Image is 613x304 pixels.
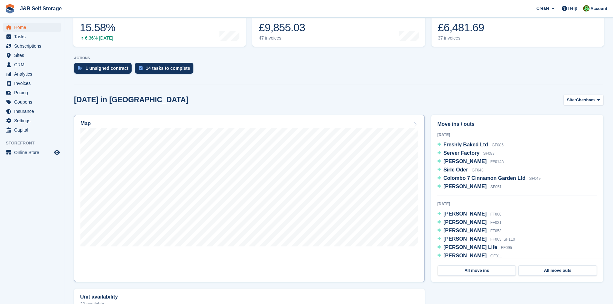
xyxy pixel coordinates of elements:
[14,148,53,157] span: Online Store
[501,245,512,250] span: FF095
[443,167,468,172] span: Sirle Oder
[3,107,61,116] a: menu
[536,5,549,12] span: Create
[14,79,53,88] span: Invoices
[443,219,487,225] span: [PERSON_NAME]
[86,66,128,71] div: 1 unsigned contract
[80,21,115,34] div: 15.58%
[438,265,516,276] a: All move ins
[438,35,484,41] div: 37 invoices
[139,66,143,70] img: task-75834270c22a3079a89374b754ae025e5fb1db73e45f91037f5363f120a921f8.svg
[3,88,61,97] a: menu
[437,244,512,252] a: [PERSON_NAME] Life FF095
[438,21,484,34] div: £6,481.69
[3,97,61,106] a: menu
[490,160,504,164] span: FF014A
[74,96,188,104] h2: [DATE] in [GEOGRAPHIC_DATA]
[443,244,497,250] span: [PERSON_NAME] Life
[443,159,487,164] span: [PERSON_NAME]
[3,69,61,78] a: menu
[14,41,53,51] span: Subscriptions
[14,107,53,116] span: Insurance
[73,6,246,47] a: Occupancy 15.58% 6.36% [DATE]
[490,237,515,242] span: FF063, SF110
[3,32,61,41] a: menu
[443,175,525,181] span: Colombo 7 Cinnamon Garden Ltd
[583,5,590,12] img: Steve Pollicott
[14,23,53,32] span: Home
[529,176,541,181] span: SF049
[6,140,64,146] span: Storefront
[259,21,307,34] div: £9,855.03
[74,63,135,77] a: 1 unsigned contract
[74,56,603,60] p: ACTIONS
[437,227,501,235] a: [PERSON_NAME] FF053
[568,5,577,12] span: Help
[490,254,502,258] span: GF011
[490,220,502,225] span: FF021
[563,95,603,105] button: Site: Chesham
[490,185,502,189] span: SF051
[14,69,53,78] span: Analytics
[14,116,53,125] span: Settings
[17,3,64,14] a: J&R Self Storage
[146,66,190,71] div: 14 tasks to complete
[590,5,607,12] span: Account
[252,6,425,47] a: Month-to-date sales £9,855.03 47 invoices
[78,66,82,70] img: contract_signature_icon-13c848040528278c33f63329250d36e43548de30e8caae1d1a13099fd9432cc5.svg
[80,121,91,126] h2: Map
[490,212,502,216] span: FF008
[3,116,61,125] a: menu
[259,35,307,41] div: 47 invoices
[437,201,597,207] div: [DATE]
[3,23,61,32] a: menu
[443,228,487,233] span: [PERSON_NAME]
[437,235,515,244] a: [PERSON_NAME] FF063, SF110
[567,97,576,103] span: Site:
[135,63,197,77] a: 14 tasks to complete
[443,236,487,242] span: [PERSON_NAME]
[74,115,425,282] a: Map
[518,265,597,276] a: All move outs
[14,51,53,60] span: Sites
[443,150,479,156] span: Server Factory
[14,60,53,69] span: CRM
[443,211,487,216] span: [PERSON_NAME]
[53,149,61,156] a: Preview store
[437,158,504,166] a: [PERSON_NAME] FF014A
[437,141,504,149] a: Freshly Baked Ltd GF085
[443,142,488,147] span: Freshly Baked Ltd
[437,210,501,218] a: [PERSON_NAME] FF008
[437,218,501,227] a: [PERSON_NAME] FF021
[443,184,487,189] span: [PERSON_NAME]
[5,4,15,14] img: stora-icon-8386f47178a22dfd0bd8f6a31ec36ba5ce8667c1dd55bd0f319d3a0aa187defe.svg
[437,252,502,260] a: [PERSON_NAME] GF011
[80,35,115,41] div: 6.36% [DATE]
[437,149,495,158] a: Server Factory SF083
[3,60,61,69] a: menu
[14,32,53,41] span: Tasks
[3,125,61,134] a: menu
[437,174,541,183] a: Colombo 7 Cinnamon Garden Ltd SF049
[437,183,502,191] a: [PERSON_NAME] SF051
[576,97,595,103] span: Chesham
[3,79,61,88] a: menu
[80,294,118,300] h2: Unit availability
[443,253,487,258] span: [PERSON_NAME]
[3,148,61,157] a: menu
[14,88,53,97] span: Pricing
[472,168,484,172] span: GF043
[492,143,504,147] span: GF085
[14,97,53,106] span: Coupons
[437,166,484,174] a: Sirle Oder GF043
[432,6,604,47] a: Awaiting payment £6,481.69 37 invoices
[3,51,61,60] a: menu
[490,229,502,233] span: FF053
[483,151,495,156] span: SF083
[437,132,597,138] div: [DATE]
[3,41,61,51] a: menu
[14,125,53,134] span: Capital
[437,120,597,128] h2: Move ins / outs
